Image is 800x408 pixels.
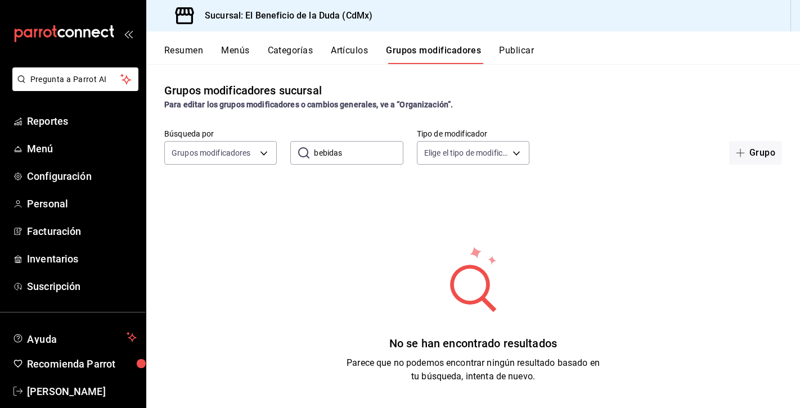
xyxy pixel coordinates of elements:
[27,251,137,266] span: Inventarios
[8,81,138,93] a: Pregunta a Parrot AI
[27,114,137,129] span: Reportes
[27,224,137,239] span: Facturación
[164,82,322,99] div: Grupos modificadores sucursal
[27,196,137,211] span: Personal
[424,147,509,158] span: Elige el tipo de modificador
[172,147,251,158] span: Grupos modificadores
[27,279,137,294] span: Suscripción
[164,45,800,64] div: navigation tabs
[347,357,600,382] span: Parece que no podemos encontrar ningún resultado basado en tu búsqueda, intenta de nuevo.
[30,74,121,85] span: Pregunta a Parrot AI
[417,130,529,138] label: Tipo de modificador
[221,45,249,64] button: Menús
[27,356,137,371] span: Recomienda Parrot
[27,384,137,399] span: [PERSON_NAME]
[729,141,782,165] button: Grupo
[331,45,368,64] button: Artículos
[164,45,203,64] button: Resumen
[27,330,122,344] span: Ayuda
[196,9,372,22] h3: Sucursal: El Beneficio de la Duda (CdMx)
[386,45,481,64] button: Grupos modificadores
[164,130,277,138] label: Búsqueda por
[164,100,453,109] strong: Para editar los grupos modificadores o cambios generales, ve a “Organización”.
[124,29,133,38] button: open_drawer_menu
[27,141,137,156] span: Menú
[12,67,138,91] button: Pregunta a Parrot AI
[347,335,600,352] div: No se han encontrado resultados
[314,142,403,164] input: Buscar
[27,169,137,184] span: Configuración
[499,45,534,64] button: Publicar
[268,45,313,64] button: Categorías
